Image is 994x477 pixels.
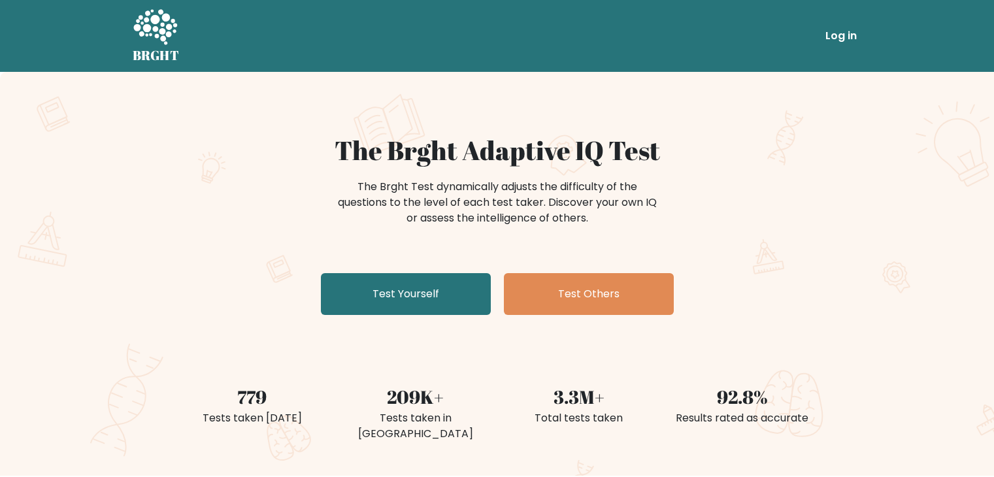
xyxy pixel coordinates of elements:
[504,273,674,315] a: Test Others
[505,410,653,426] div: Total tests taken
[178,135,816,166] h1: The Brght Adaptive IQ Test
[178,383,326,410] div: 779
[505,383,653,410] div: 3.3M+
[669,410,816,426] div: Results rated as accurate
[669,383,816,410] div: 92.8%
[334,179,661,226] div: The Brght Test dynamically adjusts the difficulty of the questions to the level of each test take...
[342,410,489,442] div: Tests taken in [GEOGRAPHIC_DATA]
[133,48,180,63] h5: BRGHT
[178,410,326,426] div: Tests taken [DATE]
[342,383,489,410] div: 209K+
[820,23,862,49] a: Log in
[321,273,491,315] a: Test Yourself
[133,5,180,67] a: BRGHT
